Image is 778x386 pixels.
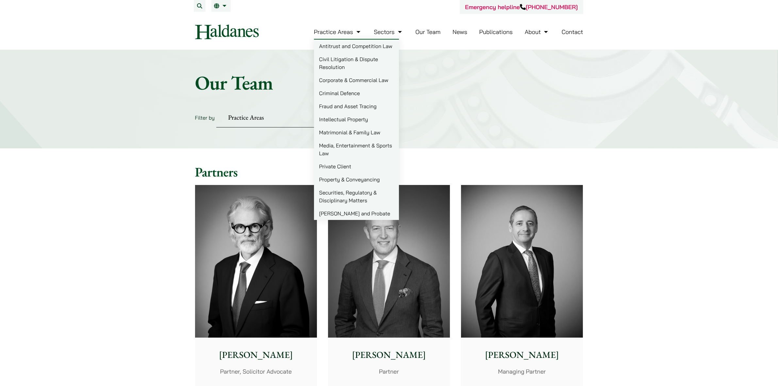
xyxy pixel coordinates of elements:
a: Securities, Regulatory & Disciplinary Matters [314,186,399,207]
p: Managing Partner [466,367,578,376]
a: Practice Areas [314,28,362,36]
p: [PERSON_NAME] [200,348,312,362]
p: Partner, Solicitor Advocate [200,367,312,376]
a: Publications [479,28,513,36]
a: Antitrust and Competition Law [314,40,399,53]
a: Emergency helpline[PHONE_NUMBER] [465,3,578,11]
a: Private Client [314,160,399,173]
a: Corporate & Commercial Law [314,74,399,87]
h2: Partners [195,164,583,180]
a: Contact [562,28,583,36]
a: News [453,28,467,36]
p: [PERSON_NAME] [333,348,445,362]
a: Property & Conveyancing [314,173,399,186]
a: [PERSON_NAME] and Probate [314,207,399,220]
a: Intellectual Property [314,113,399,126]
a: Sectors [374,28,403,36]
p: Partner [333,367,445,376]
a: Matrimonial & Family Law [314,126,399,139]
a: Our Team [415,28,440,36]
a: About [525,28,550,36]
a: Fraud and Asset Tracing [314,100,399,113]
a: Civil Litigation & Dispute Resolution [314,53,399,74]
a: Media, Entertainment & Sports Law [314,139,399,160]
a: EN [214,3,228,8]
a: Criminal Defence [314,87,399,100]
img: Logo of Haldanes [195,25,259,39]
h1: Our Team [195,71,583,94]
p: [PERSON_NAME] [466,348,578,362]
label: Filter by [195,114,215,121]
